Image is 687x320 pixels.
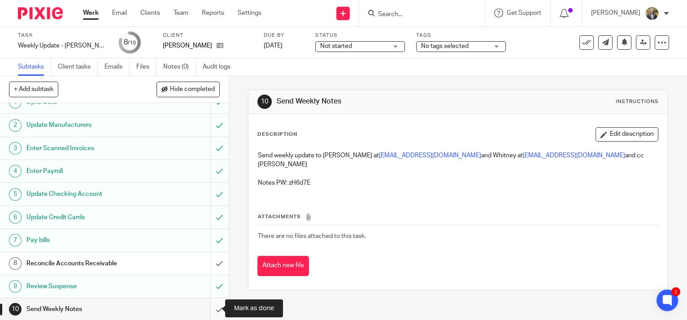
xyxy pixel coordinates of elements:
label: Due by [264,32,304,39]
div: 8 [9,257,22,270]
a: Subtasks [18,58,51,76]
label: Task [18,32,108,39]
div: 2 [9,119,22,132]
a: Reports [202,9,224,17]
div: 4 [9,165,22,177]
div: 10 [9,303,22,316]
a: Clients [140,9,160,17]
h1: Update Checking Account [26,187,143,201]
span: Attachments [258,214,301,219]
div: 7 [9,234,22,246]
a: [EMAIL_ADDRESS][DOMAIN_NAME] [523,152,625,159]
input: Search [377,11,458,19]
span: Get Support [507,10,541,16]
a: Work [83,9,99,17]
div: 1 [671,287,680,296]
span: [DATE] [264,43,283,49]
p: Description [257,131,297,138]
div: 8 [124,37,136,48]
div: 6 [9,211,22,224]
span: There are no files attached to this task. [258,233,366,239]
div: 5 [9,188,22,201]
h1: Enter Payroll [26,164,143,178]
p: [PERSON_NAME] [163,41,212,50]
h1: Update Credit Cards [26,211,143,224]
h1: Pay bills [26,234,143,247]
img: image.jpg [645,6,659,21]
a: Client tasks [58,58,98,76]
a: [EMAIL_ADDRESS][DOMAIN_NAME] [379,152,481,159]
button: + Add subtask [9,82,58,97]
div: Weekly Update - [PERSON_NAME] [18,41,108,50]
img: Pixie [18,7,63,19]
h1: Send Weekly Notes [277,97,477,106]
h1: Update Manufacturers [26,118,143,132]
h1: Review Suspense [26,280,143,293]
p: Notes PW: zH6d7E [258,178,658,187]
a: Audit logs [203,58,237,76]
a: Email [112,9,127,17]
a: Team [174,9,188,17]
div: 10 [257,95,272,109]
a: Files [136,58,157,76]
a: Emails [104,58,130,76]
label: Status [315,32,405,39]
div: Weekly Update - Milliano [18,41,108,50]
a: Notes (0) [163,58,196,76]
div: Instructions [615,98,658,105]
button: Edit description [596,127,658,142]
span: Not started [320,43,352,49]
button: Attach new file [257,256,309,276]
h1: Enter Scanned Invoices [26,142,143,155]
small: /10 [128,40,136,45]
p: Send weekly update to [PERSON_NAME] at and Whitney at and cc [PERSON_NAME] [258,151,658,169]
span: Hide completed [170,86,215,93]
a: Settings [238,9,261,17]
div: 3 [9,142,22,155]
button: Hide completed [157,82,220,97]
span: No tags selected [421,43,469,49]
label: Client [163,32,252,39]
h1: Reconcile Accounts Receivable [26,257,143,270]
label: Tags [416,32,506,39]
p: [PERSON_NAME] [591,9,640,17]
h1: Send Weekly Notes [26,303,143,316]
div: 9 [9,280,22,293]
